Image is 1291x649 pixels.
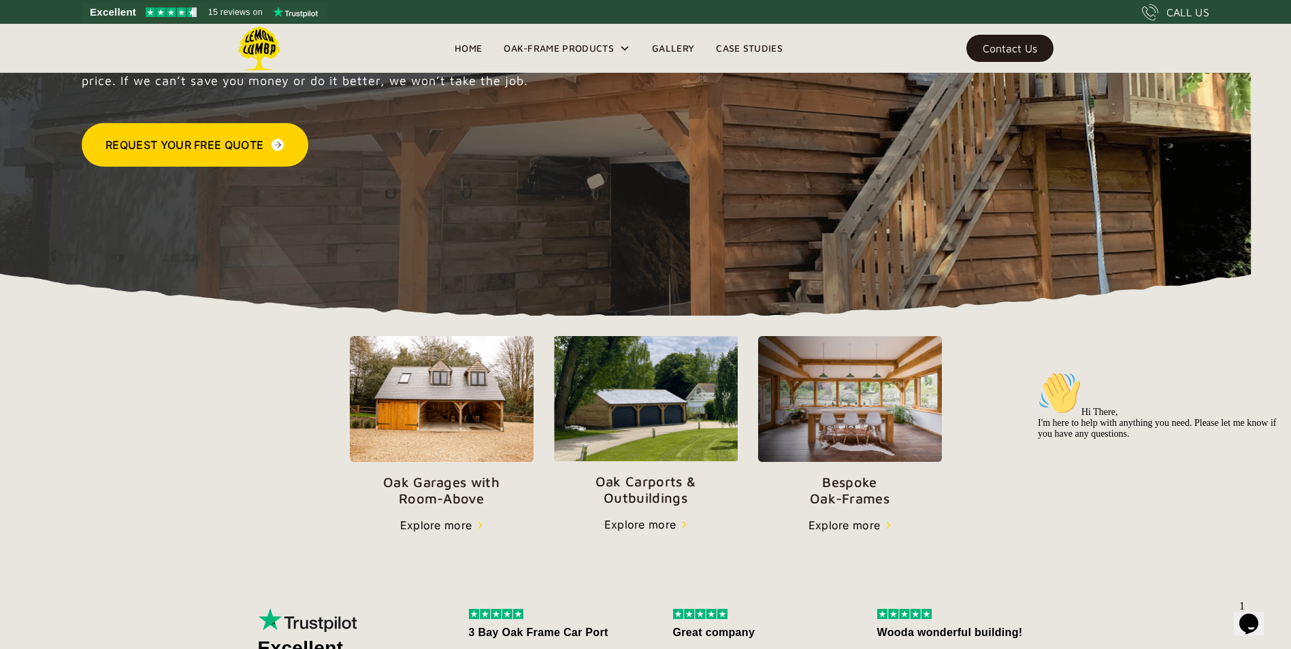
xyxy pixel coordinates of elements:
[504,40,614,56] div: Oak-Frame Products
[1234,595,1277,635] iframe: chat widget
[877,609,932,619] img: 5 stars
[554,473,738,506] p: Oak Carports & Outbuildings
[5,5,250,73] div: 👋Hi There,I'm here to help with anything you need. Please let me know if you have any questions.
[273,7,318,18] img: Trustpilot logo
[966,35,1053,62] a: Contact Us
[82,3,327,22] a: See Lemon Lumba reviews on Trustpilot
[400,517,472,533] div: Explore more
[444,38,493,59] a: Home
[146,7,197,17] img: Trustpilot 4.5 stars
[400,517,483,533] a: Explore more
[82,123,308,167] a: Request Your Free Quote
[808,517,892,533] a: Explore more
[90,4,136,20] span: Excellent
[1142,4,1209,20] a: CALL US
[808,517,881,533] div: Explore more
[350,474,534,507] p: Oak Garages with Room-Above
[5,41,244,73] span: Hi There, I'm here to help with anything you need. Please let me know if you have any questions.
[5,5,49,49] img: :wave:
[82,56,604,89] p: We design, build, and install premium oak structures—fast, flawlessly, and at a fair price. If we...
[604,516,687,533] a: Explore more
[673,609,728,619] img: 5 stars
[350,336,534,507] a: Oak Garages withRoom-Above
[258,608,360,633] img: Trustpilot
[105,137,263,153] div: Request Your Free Quote
[208,4,263,20] span: 15 reviews on
[705,38,794,59] a: Case Studies
[758,336,942,507] a: BespokeOak-Frames
[554,336,738,506] a: Oak Carports &Outbuildings
[493,24,641,73] div: Oak-Frame Products
[604,516,676,533] div: Explore more
[673,625,850,641] div: Great company
[469,609,523,619] img: 5 stars
[641,38,705,59] a: Gallery
[1032,366,1277,588] iframe: chat widget
[877,625,1054,641] div: Wooda wonderful building!
[1166,4,1209,20] div: CALL US
[983,44,1037,53] div: Contact Us
[758,474,942,507] p: Bespoke Oak-Frames
[469,625,646,641] div: 3 Bay Oak Frame Car Port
